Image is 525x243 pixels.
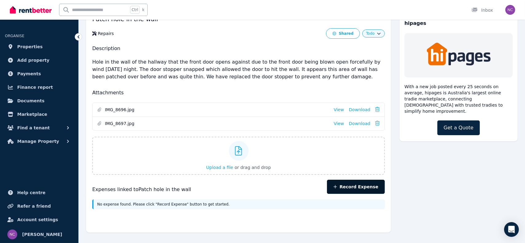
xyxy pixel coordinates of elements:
[349,107,370,113] a: Download
[349,120,370,127] a: Download
[17,70,41,77] span: Payments
[5,41,74,53] a: Properties
[17,138,59,145] span: Manage Property
[130,6,140,14] span: Ctrl
[17,97,45,104] span: Documents
[22,231,62,238] span: [PERSON_NAME]
[17,111,47,118] span: Marketplace
[5,95,74,107] a: Documents
[92,199,385,209] div: No expense found. Please click "Record Expense" button to get started.
[17,124,50,131] span: Find a tenant
[5,54,74,66] a: Add property
[17,189,46,196] span: Help centre
[17,84,53,91] span: Finance report
[17,202,51,210] span: Refer a friend
[471,7,493,13] div: Inbox
[5,108,74,120] a: Marketplace
[206,165,233,170] span: Upload a file
[17,43,43,50] span: Properties
[504,222,519,237] div: Open Intercom Messenger
[366,31,381,36] button: Todo
[17,57,50,64] span: Add property
[334,107,344,113] a: View
[327,180,385,194] button: Record Expense
[366,31,375,36] span: Todo
[92,56,385,83] p: Hole in the wall of the hallway that the front door opens against due to the front door being blo...
[334,120,344,127] a: View
[426,39,491,69] img: Trades & Maintenance
[5,122,74,134] button: Find a tenant
[105,107,329,113] span: IMG_8696.jpg
[505,5,515,15] img: Natasha Chumvisoot
[142,7,144,12] span: k
[5,81,74,93] a: Finance report
[326,28,360,39] button: Shared
[92,186,385,193] h4: Expenses linked to Patch hole in the wall
[5,214,74,226] a: Account settings
[92,89,385,96] h2: Attachments
[7,229,17,239] img: Natasha Chumvisoot
[5,34,24,38] span: ORGANISE
[404,12,513,27] h3: Find trusted tradies with RentBetter + hipages
[404,84,513,114] p: With a new job posted every 25 seconds on average, hipages is Australia's largest online tradie m...
[235,165,271,170] span: or drag and drop
[10,5,52,14] img: RentBetter
[17,216,58,223] span: Account settings
[5,68,74,80] a: Payments
[92,45,385,52] h2: Description
[206,164,271,170] button: Upload a file or drag and drop
[5,186,74,199] a: Help centre
[5,135,74,147] button: Manage Property
[98,30,114,37] div: Repairs
[5,200,74,212] a: Refer a friend
[437,120,479,135] a: Get a Quote
[105,120,329,127] span: IMG_8697.jpg
[339,31,353,36] div: Shared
